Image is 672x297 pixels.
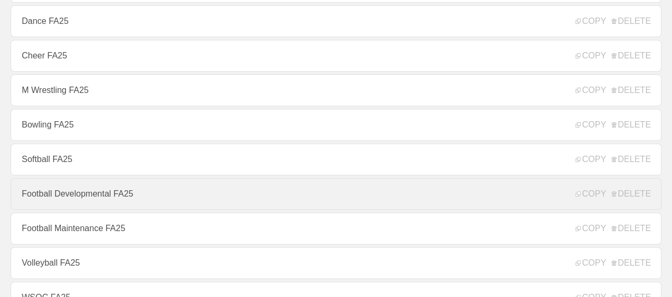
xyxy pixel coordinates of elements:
span: DELETE [611,16,651,26]
span: COPY [575,51,606,61]
a: Softball FA25 [11,143,661,175]
a: Football Developmental FA25 [11,178,661,210]
span: DELETE [611,120,651,130]
a: Cheer FA25 [11,40,661,72]
span: COPY [575,16,606,26]
span: COPY [575,120,606,130]
span: COPY [575,86,606,95]
iframe: Chat Widget [481,174,672,297]
a: Volleyball FA25 [11,247,661,279]
span: DELETE [611,86,651,95]
a: Dance FA25 [11,5,661,37]
span: DELETE [611,155,651,164]
a: Football Maintenance FA25 [11,213,661,244]
a: Bowling FA25 [11,109,661,141]
span: COPY [575,155,606,164]
a: M Wrestling FA25 [11,74,661,106]
span: DELETE [611,51,651,61]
